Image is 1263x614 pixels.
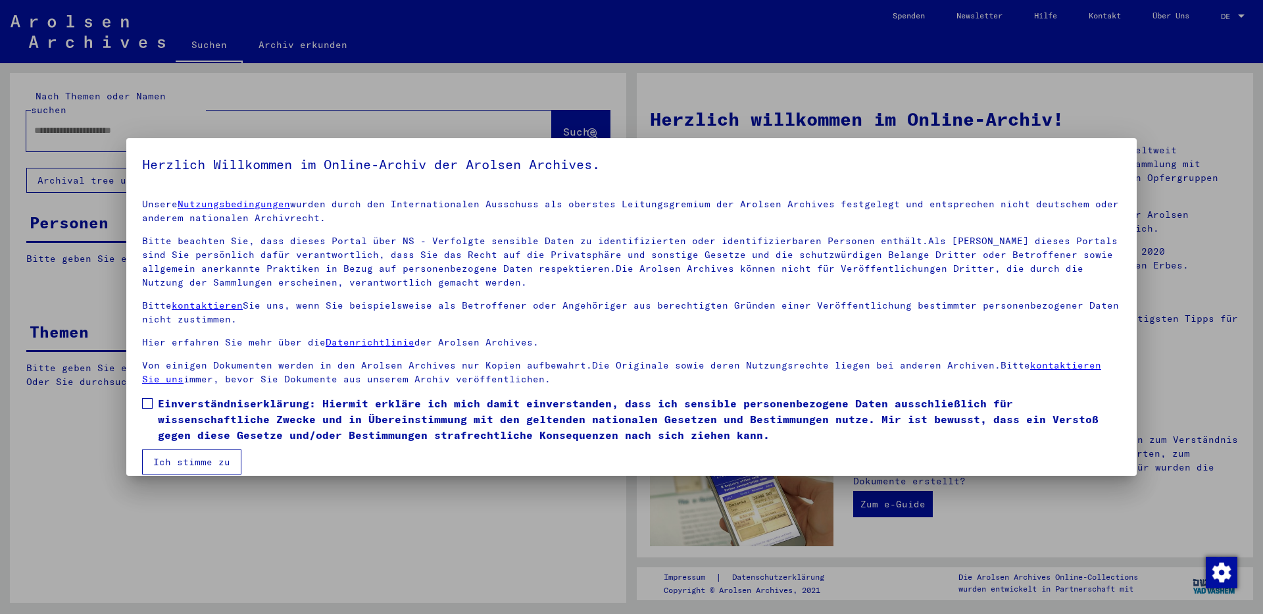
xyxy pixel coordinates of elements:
[142,336,1121,349] p: Hier erfahren Sie mehr über die der Arolsen Archives.
[142,359,1101,385] a: kontaktieren Sie uns
[172,299,243,311] a: kontaktieren
[142,197,1121,225] p: Unsere wurden durch den Internationalen Ausschuss als oberstes Leitungsgremium der Arolsen Archiv...
[158,396,1121,443] span: Einverständniserklärung: Hiermit erkläre ich mich damit einverstanden, dass ich sensible personen...
[142,234,1121,290] p: Bitte beachten Sie, dass dieses Portal über NS - Verfolgte sensible Daten zu identifizierten oder...
[326,336,414,348] a: Datenrichtlinie
[142,449,241,474] button: Ich stimme zu
[142,359,1121,386] p: Von einigen Dokumenten werden in den Arolsen Archives nur Kopien aufbewahrt.Die Originale sowie d...
[142,299,1121,326] p: Bitte Sie uns, wenn Sie beispielsweise als Betroffener oder Angehöriger aus berechtigten Gründen ...
[1206,557,1237,588] img: Zustimmung ändern
[178,198,290,210] a: Nutzungsbedingungen
[142,154,1121,175] h5: Herzlich Willkommen im Online-Archiv der Arolsen Archives.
